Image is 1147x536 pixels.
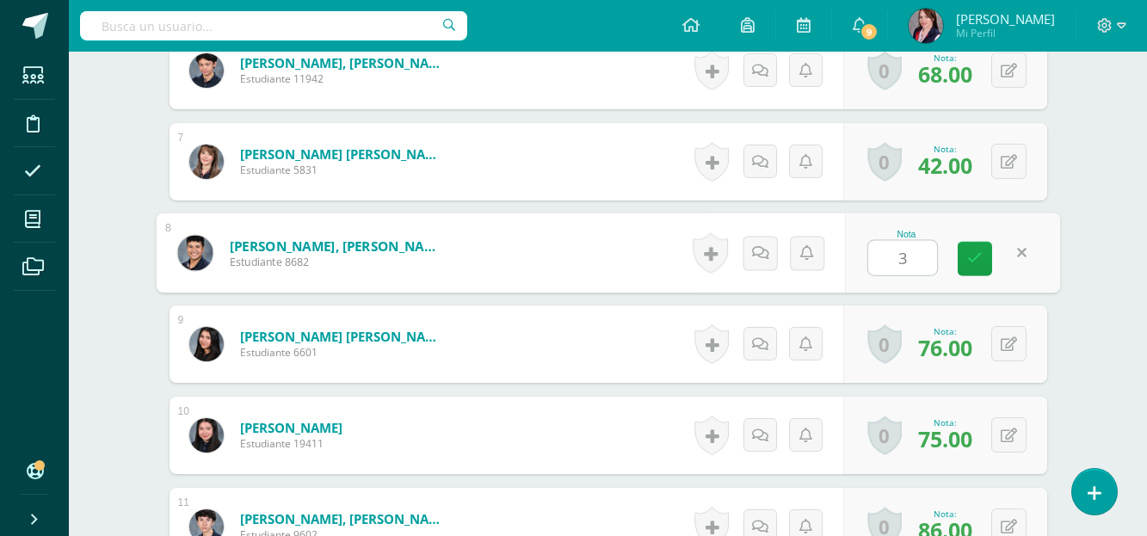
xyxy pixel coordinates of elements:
a: 0 [867,416,902,455]
a: 0 [867,51,902,90]
img: 05f01250e58e5b0a6a6c36bb2e6430db.png [189,145,224,179]
a: 0 [867,142,902,182]
input: 0-100.0 [868,241,937,275]
a: [PERSON_NAME], [PERSON_NAME] [240,510,447,527]
a: [PERSON_NAME] [240,419,342,436]
img: 0b857fc46de3dc9f774c9424fb276148.png [189,418,224,453]
span: Estudiante 8682 [229,255,441,270]
span: 75.00 [918,424,972,453]
a: [PERSON_NAME], [PERSON_NAME] [240,54,447,71]
span: 9 [860,22,879,41]
div: Nota: [918,416,972,428]
span: 76.00 [918,333,972,362]
img: 256fac8282a297643e415d3697adb7c8.png [909,9,943,43]
div: Nota: [918,325,972,337]
div: Nota: [918,52,972,64]
span: [PERSON_NAME] [956,10,1055,28]
input: Busca un usuario... [80,11,467,40]
div: Nota: [918,143,972,155]
div: Nota: [918,508,972,520]
a: [PERSON_NAME], [PERSON_NAME] [229,237,441,255]
span: Mi Perfil [956,26,1055,40]
span: 68.00 [918,59,972,89]
a: [PERSON_NAME] [PERSON_NAME] [240,145,447,163]
img: 904da934e1119ed897f42e68a30b36c1.png [177,235,213,270]
span: 42.00 [918,151,972,180]
div: Nota [867,230,946,239]
span: Estudiante 5831 [240,163,447,177]
span: Estudiante 6601 [240,345,447,360]
a: 0 [867,324,902,364]
span: Estudiante 19411 [240,436,342,451]
img: ca1417105b75de86bfdb85cd2c64bdc5.png [189,53,224,88]
a: [PERSON_NAME] [PERSON_NAME] [240,328,447,345]
span: Estudiante 11942 [240,71,447,86]
img: 9f42ef2d4db994f1b099385704ebb78a.png [189,327,224,361]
